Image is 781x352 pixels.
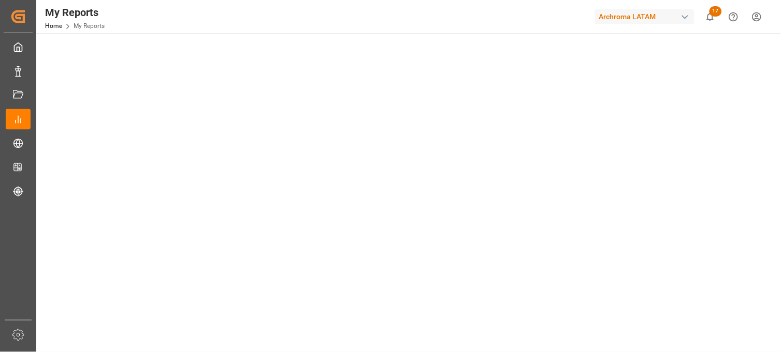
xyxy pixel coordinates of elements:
[595,7,699,26] button: Archroma LATAM
[45,22,62,30] a: Home
[722,5,745,28] button: Help Center
[45,5,105,20] div: My Reports
[710,6,722,17] span: 17
[699,5,722,28] button: show 17 new notifications
[595,9,695,24] div: Archroma LATAM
